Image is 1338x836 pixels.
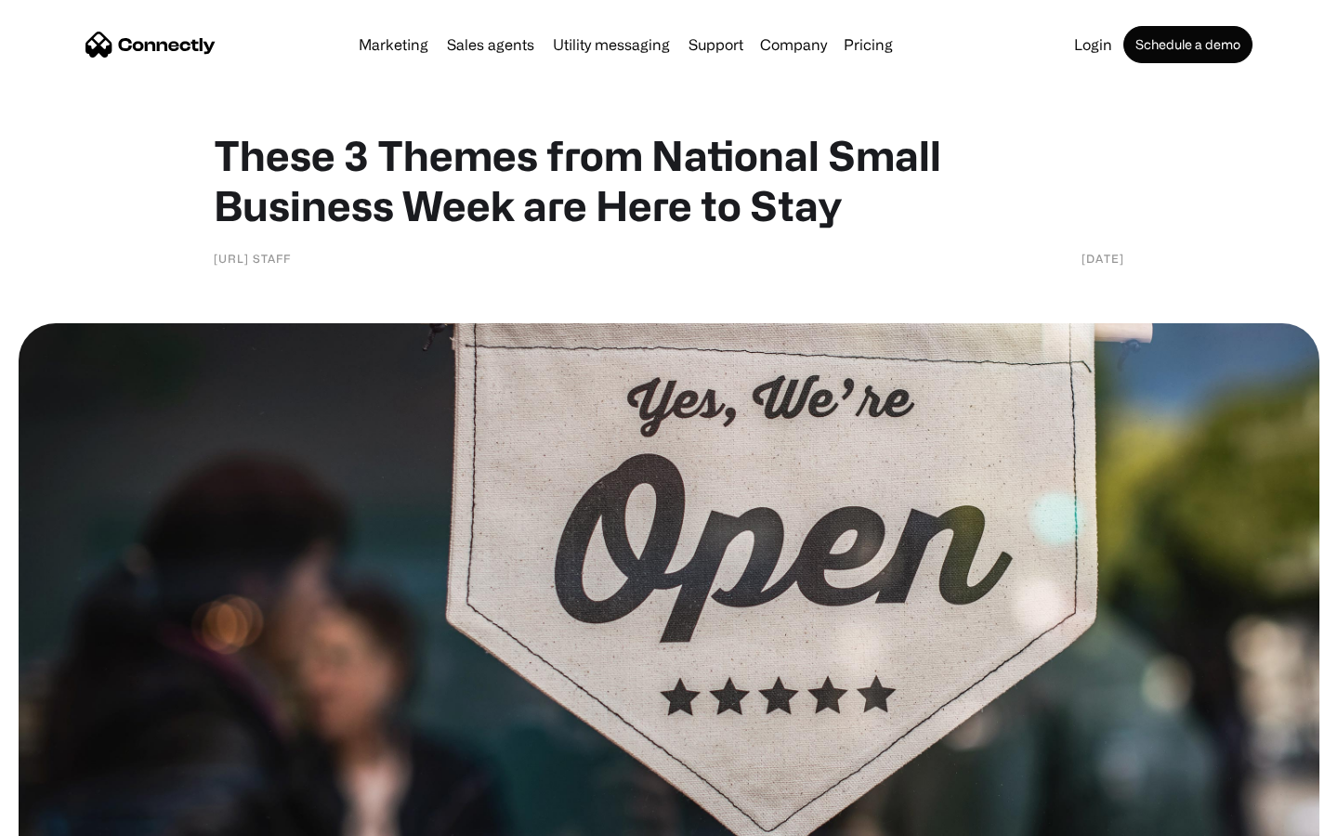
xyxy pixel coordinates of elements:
[214,130,1124,230] h1: These 3 Themes from National Small Business Week are Here to Stay
[37,803,111,829] ul: Language list
[1082,249,1124,268] div: [DATE]
[85,31,216,59] a: home
[19,803,111,829] aside: Language selected: English
[1067,37,1120,52] a: Login
[754,32,833,58] div: Company
[439,37,542,52] a: Sales agents
[760,32,827,58] div: Company
[214,249,291,268] div: [URL] Staff
[836,37,900,52] a: Pricing
[1123,26,1253,63] a: Schedule a demo
[681,37,751,52] a: Support
[545,37,677,52] a: Utility messaging
[351,37,436,52] a: Marketing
